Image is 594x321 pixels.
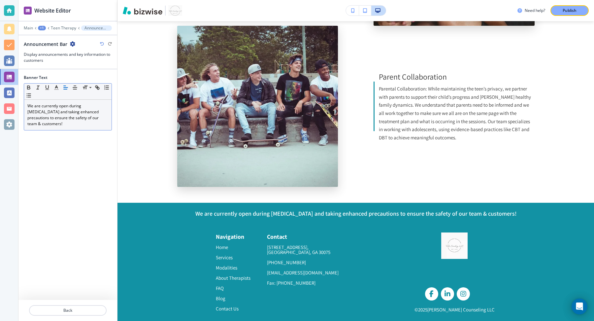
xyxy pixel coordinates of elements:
[38,26,46,30] button: +1
[550,5,589,16] button: Publish
[414,306,418,314] p: ©
[24,7,32,15] img: editor icon
[84,26,109,30] p: Announcement Bar
[267,250,342,255] p: [GEOGRAPHIC_DATA], GA 30075
[195,209,516,218] h3: We are currently open during [MEDICAL_DATA] and taking enhanced precautions to ensure the safety ...
[177,26,338,187] img: Photo
[425,287,438,301] a: Social media account for Facebook
[216,232,244,241] h3: Navigation
[216,263,254,273] p: Modalities
[563,8,577,14] p: Publish
[216,252,254,263] p: Services
[525,8,545,14] h3: Need help?
[51,26,76,30] button: Teen Therapy
[216,242,254,252] p: Home
[267,257,342,267] a: [PHONE_NUMBER]
[24,75,48,81] h2: Banner Text
[27,103,108,127] p: We are currently open during [MEDICAL_DATA] and taking enhanced precautions to ensure the safety ...
[216,273,254,283] p: About Therapists
[24,26,33,30] button: Main
[457,287,470,301] a: Social media account for Instagram
[24,41,67,48] h2: Announcement Bar
[441,287,454,301] a: Social media account for Linkedin
[30,307,106,313] p: Back
[418,306,427,314] p: 2025
[413,232,496,259] img: Towler Counseling LLC
[267,278,342,288] p: Fax: [PHONE_NUMBER]
[267,245,342,250] p: [STREET_ADDRESS],
[24,52,112,63] h3: Display announcements and key information to customers
[379,85,534,142] p: Parental Collaboration: While maintaining the teen’s privacy, we partner with parents to support ...
[427,306,495,314] p: [PERSON_NAME] Counseling LLC
[572,299,587,314] div: Open Intercom Messenger
[216,283,254,293] p: FAQ
[81,25,112,31] button: Announcement Bar
[216,293,254,303] p: Blog
[267,232,287,241] h3: Contact
[29,305,107,316] button: Back
[267,267,342,278] a: [EMAIL_ADDRESS][DOMAIN_NAME]
[379,71,534,83] p: Parent Collaboration
[216,303,254,314] p: Contact Us
[168,5,182,16] img: Your Logo
[34,7,71,15] h2: Website Editor
[123,7,162,15] img: Bizwise Logo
